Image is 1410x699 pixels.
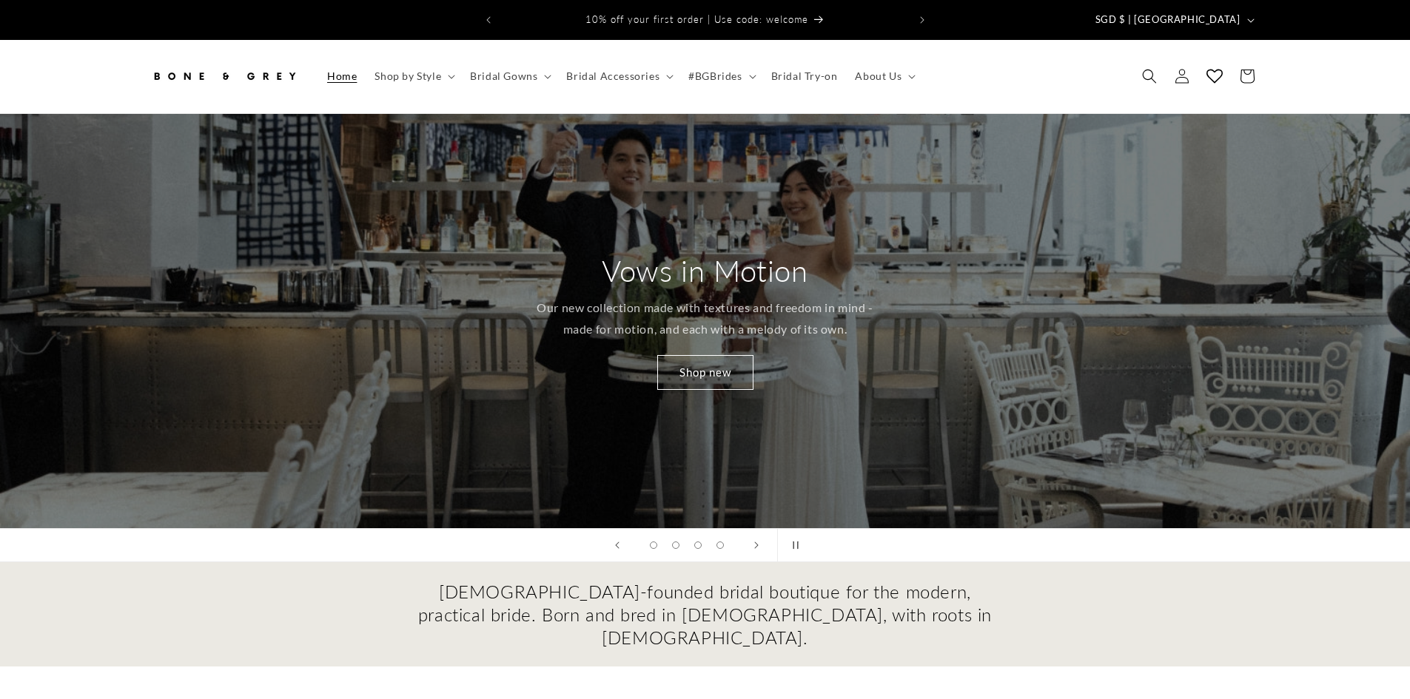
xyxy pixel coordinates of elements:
button: Pause slideshow [777,529,810,561]
h2: Vows in Motion [602,251,808,290]
a: Home [318,61,366,92]
span: Home [327,70,357,83]
button: SGD $ | [GEOGRAPHIC_DATA] [1087,6,1260,34]
span: Shop by Style [375,70,441,83]
summary: Bridal Gowns [461,61,557,92]
p: Our new collection made with textures and freedom in mind - made for motion, and each with a melo... [529,297,881,340]
summary: About Us [846,61,921,92]
summary: Bridal Accessories [557,61,679,92]
a: Bone and Grey Bridal [144,55,303,98]
button: Load slide 4 of 4 [709,534,731,556]
span: 10% off your first order | Use code: welcome [585,13,808,25]
summary: Search [1133,60,1166,92]
span: #BGBrides [688,70,742,83]
a: Shop new [657,355,753,390]
button: Load slide 3 of 4 [687,534,709,556]
a: Bridal Try-on [762,61,847,92]
summary: Shop by Style [366,61,461,92]
button: Previous announcement [472,6,505,34]
button: Previous slide [601,529,634,561]
button: Next slide [740,529,773,561]
span: Bridal Accessories [566,70,659,83]
span: Bridal Try-on [771,70,838,83]
button: Load slide 2 of 4 [665,534,687,556]
button: Load slide 1 of 4 [642,534,665,556]
img: Bone and Grey Bridal [150,60,298,92]
button: Next announcement [906,6,939,34]
span: Bridal Gowns [470,70,537,83]
span: SGD $ | [GEOGRAPHIC_DATA] [1095,13,1241,27]
span: About Us [855,70,902,83]
h2: [DEMOGRAPHIC_DATA]-founded bridal boutique for the modern, practical bride. Born and bred in [DEM... [417,580,994,649]
summary: #BGBrides [679,61,762,92]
